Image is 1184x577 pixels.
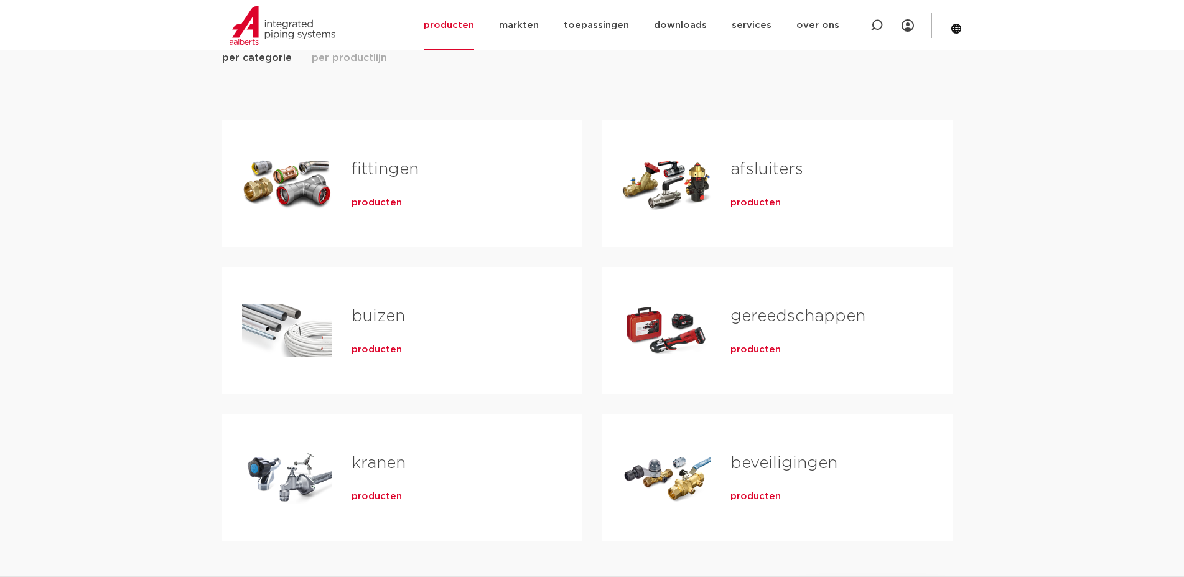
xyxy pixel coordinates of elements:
[352,344,402,356] a: producten
[730,455,837,471] a: beveiligingen
[352,490,402,503] a: producten
[222,50,292,65] span: per categorie
[312,50,387,65] span: per productlijn
[730,308,865,324] a: gereedschappen
[222,50,963,561] div: Tabs. Open items met enter of spatie, sluit af met escape en navigeer met de pijltoetsen.
[730,344,781,356] a: producten
[352,161,419,177] a: fittingen
[352,308,405,324] a: buizen
[730,161,803,177] a: afsluiters
[352,455,406,471] a: kranen
[352,197,402,209] a: producten
[730,197,781,209] a: producten
[730,490,781,503] a: producten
